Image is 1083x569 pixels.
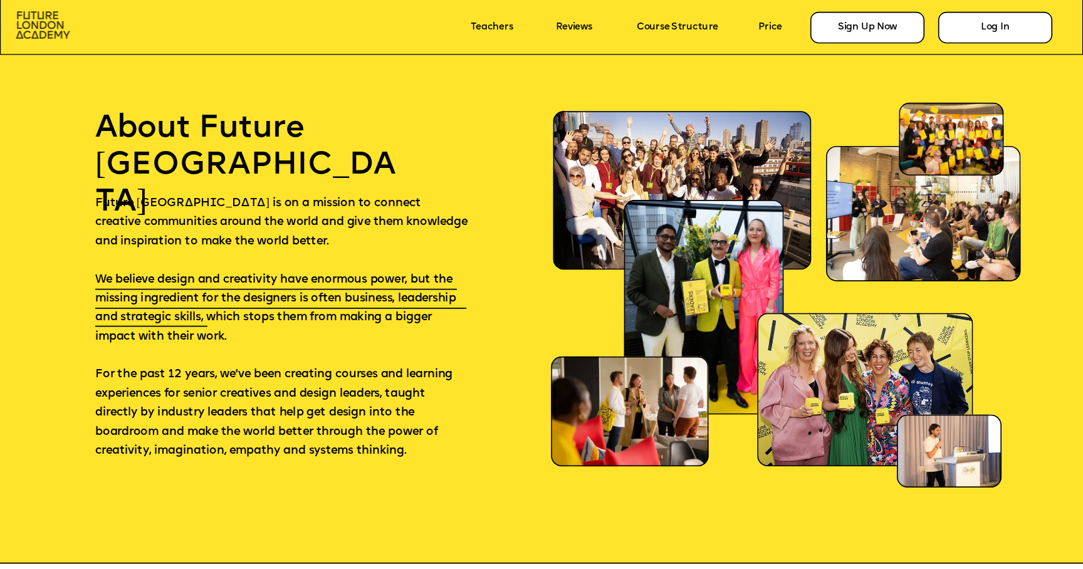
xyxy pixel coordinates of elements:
[557,22,592,33] a: Reviews
[16,11,70,39] img: image-aac980e9-41de-4c2d-a048-f29dd30a0068.png
[637,22,718,33] a: Course Structure
[471,22,513,33] a: Teachers
[758,22,782,33] a: Price
[95,110,397,221] p: About Future [GEOGRAPHIC_DATA]
[95,198,471,248] span: Future [GEOGRAPHIC_DATA] is on a mission to connect creative communities around the world and giv...
[95,369,456,457] span: For the past 12 years, we’ve been creating courses and learning experiences for senior creatives ...
[95,274,459,343] span: We believe design and creativity have enormous power, but the missing ingredient for the designer...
